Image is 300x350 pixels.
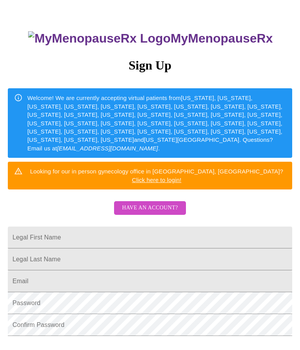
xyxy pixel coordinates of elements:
button: Have an account? [114,201,186,215]
em: [EMAIL_ADDRESS][DOMAIN_NAME] [57,145,158,152]
a: Click here to login! [132,177,182,183]
a: Have an account? [112,210,187,216]
h3: Sign Up [8,58,292,73]
div: Looking for our in person gynecology office in [GEOGRAPHIC_DATA], [GEOGRAPHIC_DATA]? [27,164,286,187]
div: Welcome! We are currently accepting virtual patients from [US_STATE], [US_STATE], [US_STATE], [US... [27,91,286,155]
span: Have an account? [122,203,178,213]
img: MyMenopauseRx Logo [28,31,170,46]
h3: MyMenopauseRx [9,31,293,46]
